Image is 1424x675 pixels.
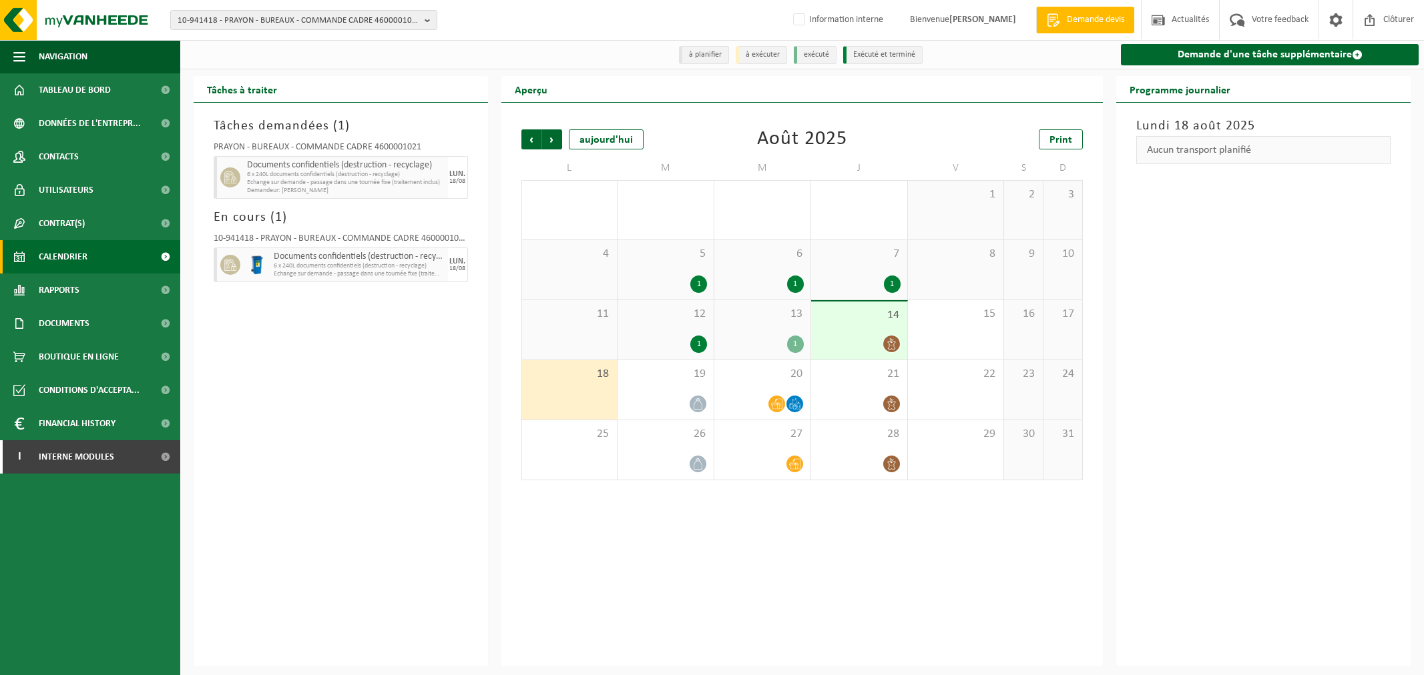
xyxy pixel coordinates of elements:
[214,143,468,156] div: PRAYON - BUREAUX - COMMANDE CADRE 4600001021
[39,440,114,474] span: Interne modules
[542,129,562,149] span: Suivant
[1011,307,1036,321] span: 16
[787,275,804,293] div: 1
[39,140,79,173] span: Contacts
[915,247,997,261] span: 8
[274,262,445,270] span: 6 x 240L documents confidentiels (destruction - recyclage)
[39,273,79,307] span: Rapports
[194,76,290,102] h2: Tâches à traiter
[1136,136,1391,164] div: Aucun transport planifié
[790,10,883,30] label: Information interne
[247,160,445,171] span: Documents confidentiels (destruction - recyclage)
[1063,13,1128,27] span: Demande devis
[949,15,1016,25] strong: [PERSON_NAME]
[811,156,908,180] td: J
[787,335,804,353] div: 1
[1121,44,1419,65] a: Demande d'une tâche supplémentaire
[714,156,811,180] td: M
[721,247,804,261] span: 6
[247,179,445,187] span: Echange sur demande - passage dans une tournée fixe (traitement inclus)
[449,265,465,272] div: 18/08
[915,367,997,382] span: 22
[915,427,997,442] span: 29
[338,119,345,133] span: 1
[39,340,119,374] span: Boutique en ligne
[39,73,111,107] span: Tableau de bord
[1011,187,1036,202] span: 2
[39,240,87,273] span: Calendrier
[501,76,561,102] h2: Aperçu
[818,308,901,323] span: 14
[275,211,282,224] span: 1
[1039,129,1083,149] a: Print
[721,427,804,442] span: 27
[214,207,468,227] h3: En cours ( )
[908,156,1005,180] td: V
[178,11,419,31] span: 10-941418 - PRAYON - BUREAUX - COMMANDE CADRE 4600001021 - FLÉMALLE
[757,129,847,149] div: Août 2025
[915,187,997,202] span: 1
[1049,135,1072,145] span: Print
[274,270,445,278] span: Echange sur demande - passage dans une tournée fixe (traitement inclus)
[39,307,89,340] span: Documents
[529,307,611,321] span: 11
[1036,7,1134,33] a: Demande devis
[818,427,901,442] span: 28
[13,440,25,474] span: I
[624,367,707,382] span: 19
[1136,116,1391,136] h3: Lundi 18 août 2025
[679,46,729,64] li: à planifier
[39,173,93,207] span: Utilisateurs
[247,255,267,275] img: WB-0240-HPE-BE-09
[521,129,541,149] span: Précédent
[690,275,707,293] div: 1
[618,156,714,180] td: M
[736,46,787,64] li: à exécuter
[449,170,465,178] div: LUN.
[1011,427,1036,442] span: 30
[1043,156,1083,180] td: D
[529,247,611,261] span: 4
[39,107,141,140] span: Données de l'entrepr...
[39,374,140,407] span: Conditions d'accepta...
[721,367,804,382] span: 20
[1050,187,1076,202] span: 3
[569,129,644,149] div: aujourd'hui
[1050,247,1076,261] span: 10
[1050,307,1076,321] span: 17
[449,178,465,185] div: 18/08
[39,407,115,440] span: Financial History
[247,187,445,195] span: Demandeur: [PERSON_NAME]
[39,40,87,73] span: Navigation
[1050,367,1076,382] span: 24
[529,367,611,382] span: 18
[274,251,445,262] span: Documents confidentiels (destruction - recyclage)
[247,171,445,179] span: 6 x 240L documents confidentiels (destruction - recyclage)
[1011,367,1036,382] span: 23
[794,46,837,64] li: exécuté
[1004,156,1043,180] td: S
[690,335,707,353] div: 1
[915,307,997,321] span: 15
[1050,427,1076,442] span: 31
[449,257,465,265] div: LUN.
[818,247,901,261] span: 7
[624,247,707,261] span: 5
[214,116,468,136] h3: Tâches demandées ( )
[843,46,923,64] li: Exécuté et terminé
[1011,247,1036,261] span: 9
[624,427,707,442] span: 26
[624,307,707,321] span: 12
[170,10,437,30] button: 10-941418 - PRAYON - BUREAUX - COMMANDE CADRE 4600001021 - FLÉMALLE
[721,307,804,321] span: 13
[521,156,618,180] td: L
[818,367,901,382] span: 21
[529,427,611,442] span: 25
[884,275,901,293] div: 1
[1116,76,1244,102] h2: Programme journalier
[214,234,468,247] div: 10-941418 - PRAYON - BUREAUX - COMMANDE CADRE 4600001021 - FLÉMALLE
[39,207,85,240] span: Contrat(s)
